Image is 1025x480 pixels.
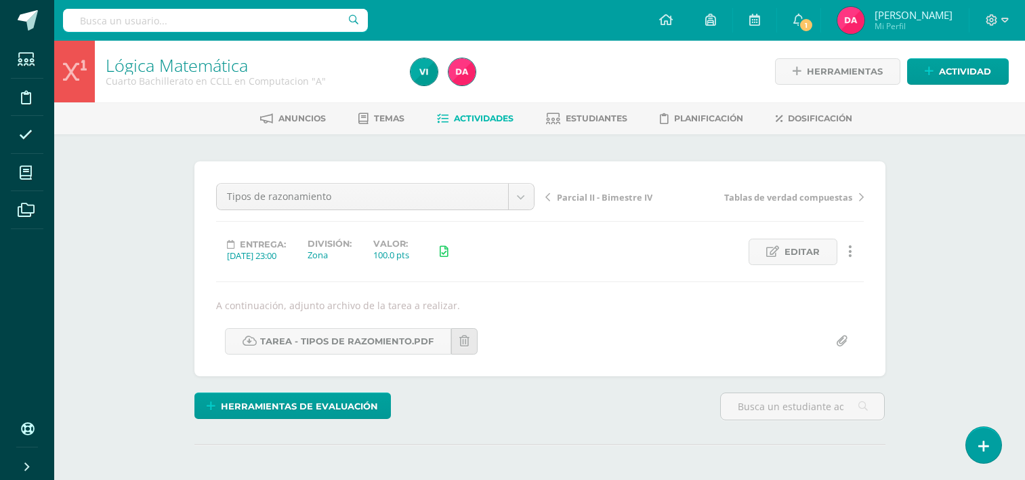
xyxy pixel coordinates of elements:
a: Actividades [437,108,514,129]
div: A continuación, adjunto archivo de la tarea a realizar. [211,299,869,312]
span: Parcial II - Bimestre IV [557,191,652,203]
input: Busca un estudiante aquí... [721,393,884,420]
a: Anuncios [260,108,326,129]
span: Herramientas [807,59,883,84]
div: Cuarto Bachillerato en CCLL en Computacion 'A' [106,75,394,87]
a: Actividad [907,58,1009,85]
div: [DATE] 23:00 [227,249,286,262]
span: Planificación [674,113,743,123]
a: Herramientas [775,58,900,85]
span: Herramientas de evaluación [221,394,378,419]
span: Actividad [939,59,991,84]
span: Tablas de verdad compuestas [724,191,852,203]
span: 1 [799,18,814,33]
span: Mi Perfil [875,20,953,32]
a: Lógica Matemática [106,54,248,77]
img: 0d1c13a784e50cea1b92786e6af8f399.png [837,7,864,34]
span: Anuncios [278,113,326,123]
span: Dosificación [788,113,852,123]
a: TAREA - TIPOS DE RAZOMIENTO.pdf [225,328,451,355]
div: Zona [308,249,352,261]
span: Estudiantes [566,113,627,123]
label: Valor: [373,239,409,249]
label: División: [308,239,352,249]
span: Tipos de razonamiento [227,184,498,209]
a: Estudiantes [546,108,627,129]
span: [PERSON_NAME] [875,8,953,22]
a: Herramientas de evaluación [194,393,391,419]
img: c0ce1b3350cacf3227db14f927d4c0cc.png [411,58,438,85]
a: Planificación [660,108,743,129]
span: Entrega: [240,239,286,249]
a: Tablas de verdad compuestas [705,190,864,203]
img: 0d1c13a784e50cea1b92786e6af8f399.png [448,58,476,85]
a: Tipos de razonamiento [217,184,534,209]
div: 100.0 pts [373,249,409,261]
input: Busca un usuario... [63,9,368,32]
a: Dosificación [776,108,852,129]
a: Temas [358,108,404,129]
span: Actividades [454,113,514,123]
span: Temas [374,113,404,123]
span: Editar [785,239,820,264]
h1: Lógica Matemática [106,56,394,75]
a: Parcial II - Bimestre IV [545,190,705,203]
